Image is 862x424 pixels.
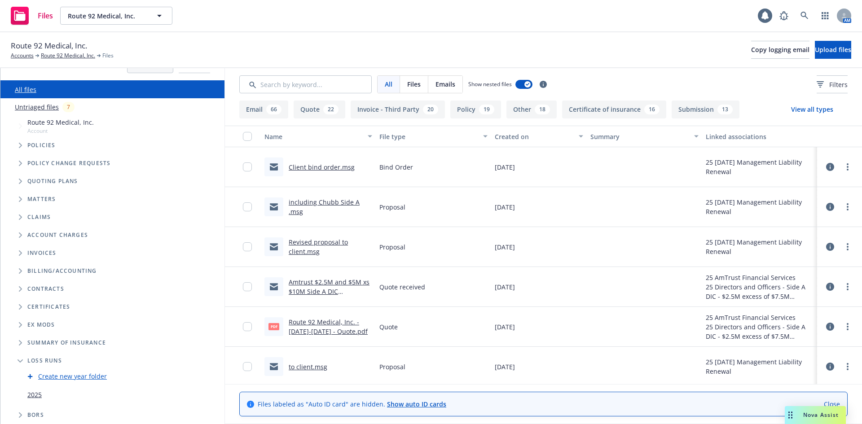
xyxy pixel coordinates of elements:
[379,132,477,141] div: File type
[27,322,55,328] span: Ex Mods
[824,399,840,409] a: Close
[387,400,446,408] a: Show auto ID cards
[435,79,455,89] span: Emails
[27,197,56,202] span: Matters
[379,322,398,332] span: Quote
[11,40,87,52] span: Route 92 Medical, Inc.
[785,406,846,424] button: Nova Assist
[243,202,252,211] input: Toggle Row Selected
[495,322,515,332] span: [DATE]
[777,101,848,118] button: View all types
[590,132,688,141] div: Summary
[495,282,515,292] span: [DATE]
[706,313,814,322] div: 25 AmTrust Financial Services
[289,238,348,256] a: Revised proposal to client.msg
[796,7,814,25] a: Search
[27,340,106,345] span: Summary of insurance
[289,163,355,171] a: Client bind order.msg
[243,132,252,141] input: Select all
[706,132,814,141] div: Linked associations
[842,162,853,172] a: more
[751,41,809,59] button: Copy logging email
[268,323,279,330] span: pdf
[27,358,62,363] span: Loss Runs
[27,268,97,274] span: Billing/Accounting
[702,126,817,147] button: Linked associations
[258,399,446,409] span: Files labeled as "Auto ID card" are hidden.
[803,411,839,419] span: Nova Assist
[706,322,814,341] div: 25 Directors and Officers - Side A DIC - $2.5M excess of $7.5M
[491,126,587,147] button: Created on
[68,11,145,21] span: Route 92 Medical, Inc.
[706,282,814,301] div: 25 Directors and Officers - Side A DIC - $2.5M excess of $7.5M
[775,7,793,25] a: Report a Bug
[842,241,853,252] a: more
[289,318,368,336] a: Route 92 Medical, Inc. - [DATE]-[DATE] - Quote.pdf
[495,132,574,141] div: Created on
[379,202,405,212] span: Proposal
[842,321,853,332] a: more
[239,75,372,93] input: Search by keyword...
[27,179,78,184] span: Quoting plans
[379,282,425,292] span: Quote received
[38,12,53,19] span: Files
[60,7,172,25] button: Route 92 Medical, Inc.
[289,198,360,216] a: including Chubb Side A .msg
[243,362,252,371] input: Toggle Row Selected
[27,161,110,166] span: Policy change requests
[289,278,369,305] a: Amtrust $2.5M and $5M xs $10M Side A DIC Indications.msg
[264,132,362,141] div: Name
[644,105,660,114] div: 16
[706,197,814,216] div: 25 [DATE] Management Liability Renewal
[706,273,814,282] div: 25 AmTrust Financial Services
[27,118,94,127] span: Route 92 Medical, Inc.
[785,406,796,424] div: Drag to move
[243,322,252,331] input: Toggle Row Selected
[27,232,88,238] span: Account charges
[842,361,853,372] a: more
[379,162,413,172] span: Bind Order
[243,242,252,251] input: Toggle Row Selected
[706,237,814,256] div: 25 [DATE] Management Liability Renewal
[27,127,94,135] span: Account
[376,126,491,147] button: File type
[351,101,445,118] button: Invoice - Third Party
[11,52,34,60] a: Accounts
[815,45,851,54] span: Upload files
[379,362,405,372] span: Proposal
[27,390,42,399] a: 2025
[407,79,421,89] span: Files
[423,105,438,114] div: 20
[27,143,56,148] span: Policies
[323,105,339,114] div: 22
[815,41,851,59] button: Upload files
[27,304,70,310] span: Certificates
[239,101,288,118] button: Email
[15,102,59,112] a: Untriaged files
[294,101,345,118] button: Quote
[495,242,515,252] span: [DATE]
[495,162,515,172] span: [DATE]
[817,80,848,89] span: Filters
[706,157,814,176] div: 25 [DATE] Management Liability Renewal
[27,286,64,292] span: Contracts
[842,281,853,292] a: more
[41,52,95,60] a: Route 92 Medical, Inc.
[842,201,853,212] a: more
[506,101,557,118] button: Other
[62,102,75,112] div: 7
[495,202,515,212] span: [DATE]
[562,101,666,118] button: Certificate of insurance
[289,363,327,371] a: to client.msg
[535,105,550,114] div: 18
[385,79,392,89] span: All
[15,85,36,94] a: All files
[468,80,512,88] span: Show nested files
[27,214,51,220] span: Claims
[266,105,281,114] div: 66
[261,126,376,147] button: Name
[672,101,739,118] button: Submission
[816,7,834,25] a: Switch app
[479,105,494,114] div: 19
[243,282,252,291] input: Toggle Row Selected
